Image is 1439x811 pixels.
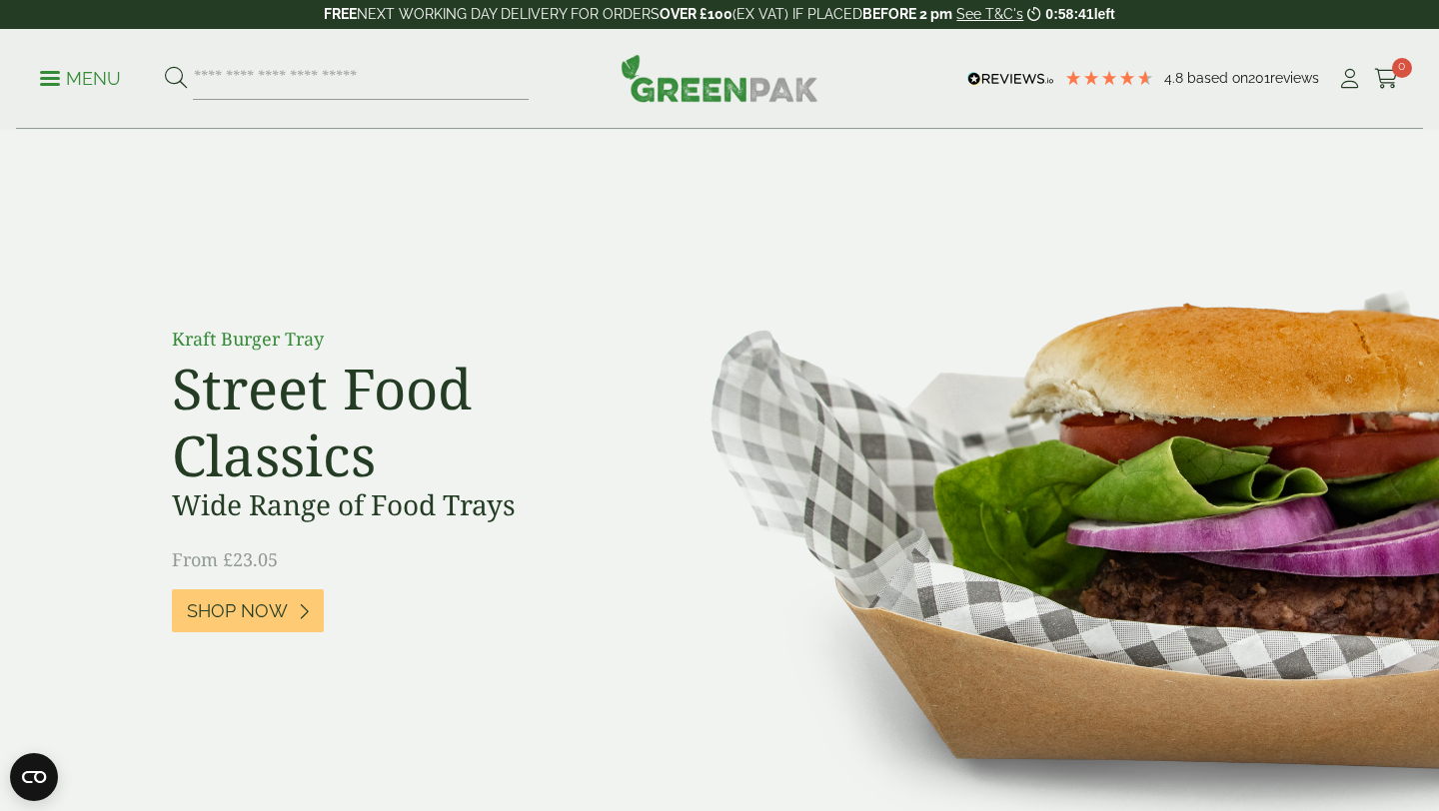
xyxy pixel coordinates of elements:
[1164,70,1187,86] span: 4.8
[172,326,622,353] p: Kraft Burger Tray
[40,67,121,87] a: Menu
[1374,64,1399,94] a: 0
[660,6,732,22] strong: OVER £100
[1392,58,1412,78] span: 0
[1045,6,1093,22] span: 0:58:41
[1248,70,1270,86] span: 201
[172,488,622,522] h3: Wide Range of Food Trays
[172,589,324,632] a: Shop Now
[967,72,1054,86] img: REVIEWS.io
[187,600,288,622] span: Shop Now
[862,6,952,22] strong: BEFORE 2 pm
[172,547,278,571] span: From £23.05
[956,6,1023,22] a: See T&C's
[1094,6,1115,22] span: left
[1337,69,1362,89] i: My Account
[324,6,357,22] strong: FREE
[172,355,622,488] h2: Street Food Classics
[1187,70,1248,86] span: Based on
[1374,69,1399,89] i: Cart
[1270,70,1319,86] span: reviews
[40,67,121,91] p: Menu
[621,54,818,102] img: GreenPak Supplies
[1064,69,1154,87] div: 4.79 Stars
[10,753,58,801] button: Open CMP widget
